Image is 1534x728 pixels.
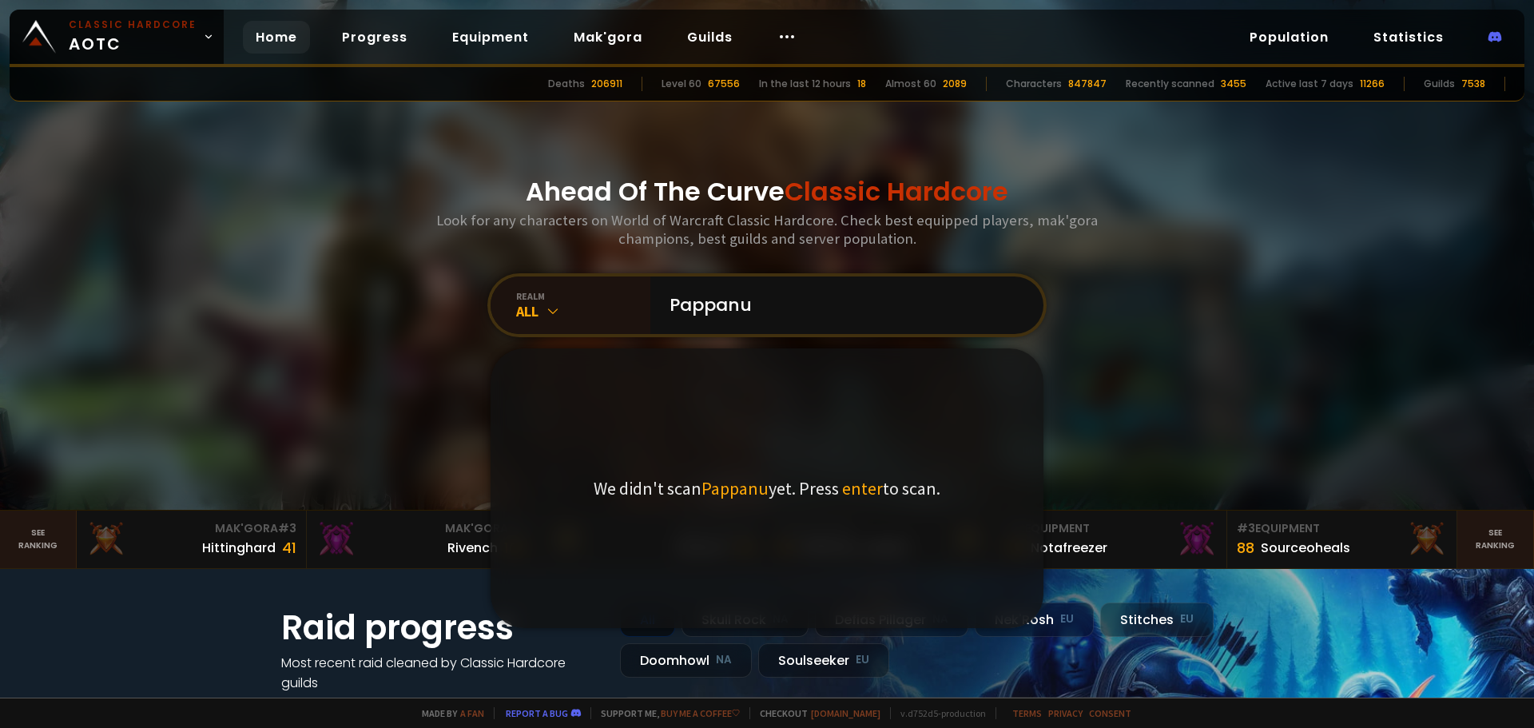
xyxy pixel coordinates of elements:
span: AOTC [69,18,197,56]
a: Statistics [1361,21,1457,54]
div: realm [516,290,650,302]
div: All [516,302,650,320]
span: Checkout [749,707,880,719]
div: 67556 [708,77,740,91]
a: Progress [329,21,420,54]
div: 847847 [1068,77,1107,91]
a: Classic HardcoreAOTC [10,10,224,64]
a: Mak'Gora#2Rivench100 [307,511,537,568]
span: Support me, [590,707,740,719]
div: 88 [1237,537,1254,559]
p: We didn't scan yet. Press to scan. [594,477,940,499]
a: Privacy [1048,707,1083,719]
div: 11266 [1360,77,1385,91]
a: Home [243,21,310,54]
a: See all progress [281,694,385,712]
span: enter [842,477,883,499]
span: # 3 [278,520,296,536]
a: Mak'Gora#3Hittinghard41 [77,511,307,568]
div: Equipment [1237,520,1447,537]
div: Doomhowl [620,643,752,678]
div: Characters [1006,77,1062,91]
div: Recently scanned [1126,77,1214,91]
div: Equipment [1007,520,1217,537]
div: Sourceoheals [1261,538,1350,558]
div: Almost 60 [885,77,936,91]
small: EU [856,652,869,668]
div: Guilds [1424,77,1455,91]
a: [DOMAIN_NAME] [811,707,880,719]
a: Mak'gora [561,21,655,54]
a: Equipment [439,21,542,54]
span: Made by [412,707,484,719]
h1: Ahead Of The Curve [526,173,1008,211]
a: Consent [1089,707,1131,719]
div: 41 [282,537,296,559]
span: # 3 [1237,520,1255,536]
div: Active last 7 days [1266,77,1353,91]
a: #3Equipment88Sourceoheals [1227,511,1457,568]
div: 2089 [943,77,967,91]
span: Classic Hardcore [785,173,1008,209]
h3: Look for any characters on World of Warcraft Classic Hardcore. Check best equipped players, mak'g... [430,211,1104,248]
div: Level 60 [662,77,701,91]
h1: Raid progress [281,603,601,653]
div: Mak'Gora [316,520,527,537]
div: 206911 [591,77,622,91]
div: Notafreezer [1031,538,1107,558]
div: Hittinghard [202,538,276,558]
div: 3455 [1221,77,1246,91]
small: Classic Hardcore [69,18,197,32]
small: NA [716,652,732,668]
div: Nek'Rosh [975,603,1094,637]
span: Pappanu [701,477,769,499]
a: a fan [460,707,484,719]
div: 7538 [1461,77,1485,91]
a: Population [1237,21,1341,54]
a: Buy me a coffee [661,707,740,719]
h4: Most recent raid cleaned by Classic Hardcore guilds [281,653,601,693]
small: EU [1180,611,1194,627]
a: Guilds [674,21,745,54]
div: 18 [857,77,866,91]
div: Deaths [548,77,585,91]
input: Search a character... [660,276,1024,334]
div: Mak'Gora [86,520,296,537]
a: #2Equipment88Notafreezer [997,511,1227,568]
a: Terms [1012,707,1042,719]
span: v. d752d5 - production [890,707,986,719]
a: Seeranking [1457,511,1534,568]
div: Stitches [1100,603,1214,637]
div: Soulseeker [758,643,889,678]
div: Rivench [447,538,498,558]
div: In the last 12 hours [759,77,851,91]
a: Report a bug [506,707,568,719]
small: EU [1060,611,1074,627]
